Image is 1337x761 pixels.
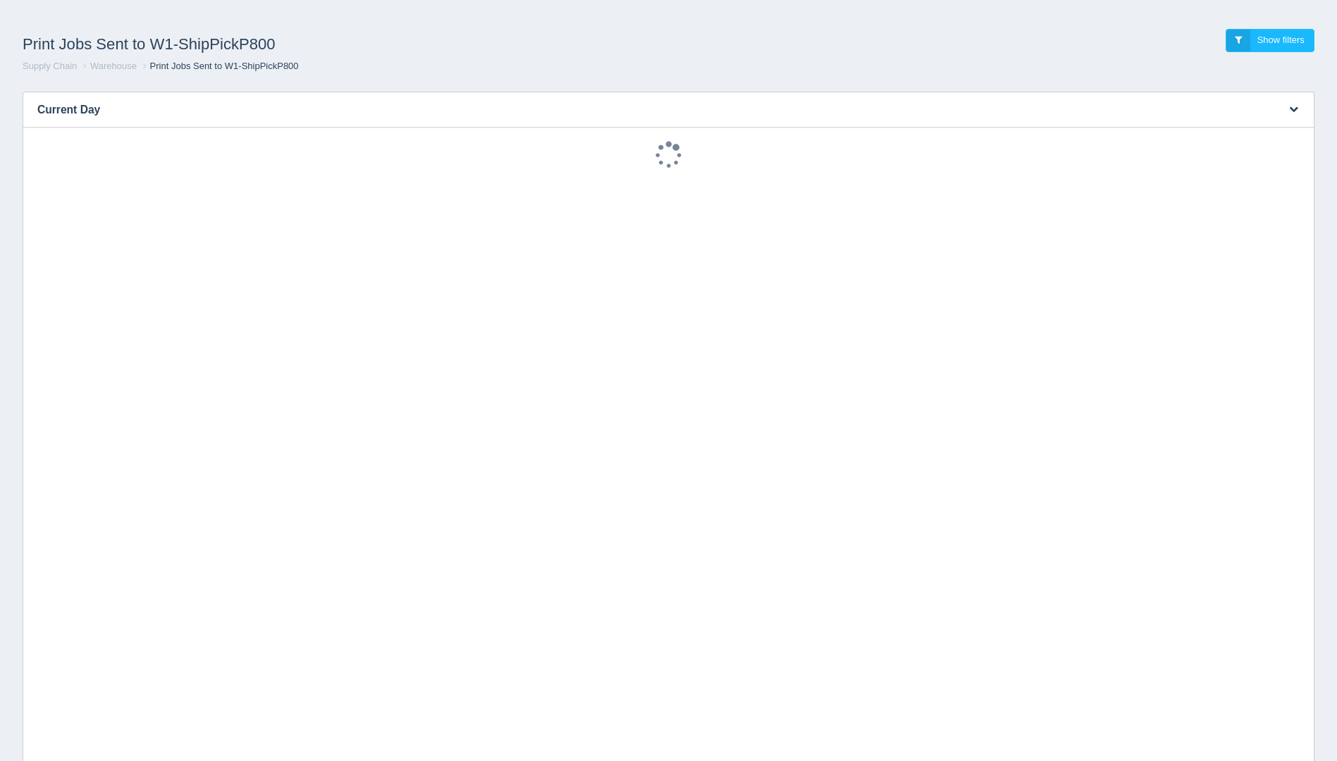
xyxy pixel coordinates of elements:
[23,61,77,71] a: Supply Chain
[1226,29,1314,52] a: Show filters
[140,60,299,73] li: Print Jobs Sent to W1-ShipPickP800
[90,61,137,71] a: Warehouse
[23,29,669,60] h1: Print Jobs Sent to W1-ShipPickP800
[23,92,1271,128] h3: Current Day
[1257,35,1305,45] span: Show filters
